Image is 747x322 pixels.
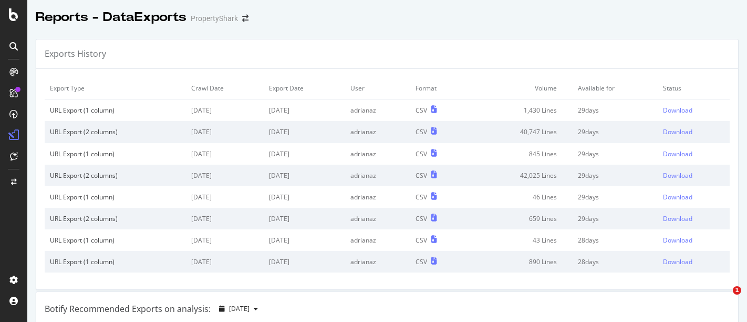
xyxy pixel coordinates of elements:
[264,99,345,122] td: [DATE]
[416,106,427,115] div: CSV
[468,77,572,99] td: Volume
[573,121,658,143] td: 29 days
[663,106,692,115] div: Download
[50,106,181,115] div: URL Export (1 column)
[468,99,572,122] td: 1,430 Lines
[50,257,181,266] div: URL Export (1 column)
[345,251,410,273] td: adrianaz
[573,99,658,122] td: 29 days
[186,121,264,143] td: [DATE]
[663,171,692,180] div: Download
[345,77,410,99] td: User
[45,48,106,60] div: Exports History
[410,77,468,99] td: Format
[186,165,264,186] td: [DATE]
[663,149,724,158] a: Download
[663,236,692,245] div: Download
[711,286,736,311] iframe: Intercom live chat
[573,165,658,186] td: 29 days
[663,214,724,223] a: Download
[416,236,427,245] div: CSV
[416,171,427,180] div: CSV
[573,143,658,165] td: 29 days
[45,77,186,99] td: Export Type
[416,149,427,158] div: CSV
[186,229,264,251] td: [DATE]
[264,121,345,143] td: [DATE]
[468,121,572,143] td: 40,747 Lines
[663,236,724,245] a: Download
[733,286,741,295] span: 1
[191,13,238,24] div: PropertyShark
[229,304,250,313] span: 2025 Aug. 25th
[468,208,572,229] td: 659 Lines
[345,186,410,208] td: adrianaz
[663,171,724,180] a: Download
[45,303,211,315] div: Botify Recommended Exports on analysis:
[663,106,724,115] a: Download
[50,236,181,245] div: URL Export (1 column)
[50,214,181,223] div: URL Export (2 columns)
[345,99,410,122] td: adrianaz
[416,193,427,202] div: CSV
[416,127,427,136] div: CSV
[416,257,427,266] div: CSV
[573,208,658,229] td: 29 days
[50,149,181,158] div: URL Export (1 column)
[264,165,345,186] td: [DATE]
[663,193,692,202] div: Download
[468,165,572,186] td: 42,025 Lines
[264,208,345,229] td: [DATE]
[468,229,572,251] td: 43 Lines
[573,77,658,99] td: Available for
[663,149,692,158] div: Download
[663,257,692,266] div: Download
[36,8,186,26] div: Reports - DataExports
[345,229,410,251] td: adrianaz
[264,186,345,208] td: [DATE]
[663,193,724,202] a: Download
[264,77,345,99] td: Export Date
[663,127,692,136] div: Download
[663,214,692,223] div: Download
[186,186,264,208] td: [DATE]
[663,127,724,136] a: Download
[573,251,658,273] td: 28 days
[658,77,730,99] td: Status
[186,143,264,165] td: [DATE]
[468,251,572,273] td: 890 Lines
[573,186,658,208] td: 29 days
[468,143,572,165] td: 845 Lines
[345,208,410,229] td: adrianaz
[186,208,264,229] td: [DATE]
[345,143,410,165] td: adrianaz
[186,77,264,99] td: Crawl Date
[345,165,410,186] td: adrianaz
[468,186,572,208] td: 46 Lines
[50,171,181,180] div: URL Export (2 columns)
[50,193,181,202] div: URL Export (1 column)
[50,127,181,136] div: URL Export (2 columns)
[186,251,264,273] td: [DATE]
[573,229,658,251] td: 28 days
[215,300,262,317] button: [DATE]
[264,251,345,273] td: [DATE]
[416,214,427,223] div: CSV
[264,229,345,251] td: [DATE]
[186,99,264,122] td: [DATE]
[242,15,248,22] div: arrow-right-arrow-left
[345,121,410,143] td: adrianaz
[663,257,724,266] a: Download
[264,143,345,165] td: [DATE]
